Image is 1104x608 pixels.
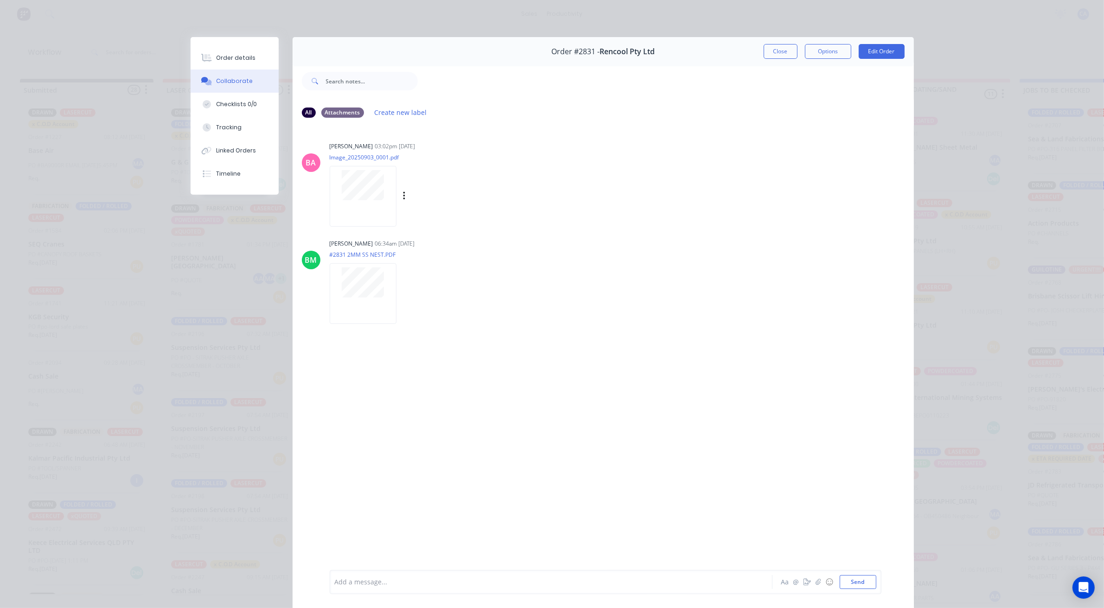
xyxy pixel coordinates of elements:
div: Order details [216,54,255,62]
button: Send [840,575,876,589]
button: Tracking [191,116,279,139]
button: Edit Order [859,44,905,59]
p: Image_20250903_0001.pdf [330,153,500,161]
div: Checklists 0/0 [216,100,257,108]
div: 03:02pm [DATE] [375,142,415,151]
button: Linked Orders [191,139,279,162]
button: Collaborate [191,70,279,93]
button: Aa [779,576,791,588]
div: 06:34am [DATE] [375,240,415,248]
button: Close [764,44,798,59]
div: [PERSON_NAME] [330,142,373,151]
span: Rencool Pty Ltd [600,47,655,56]
div: Open Intercom Messenger [1072,576,1095,599]
div: Linked Orders [216,146,256,155]
p: #2831 2MM SS NEST.PDF [330,251,406,259]
div: [PERSON_NAME] [330,240,373,248]
button: ☺ [824,576,835,588]
div: Timeline [216,170,241,178]
button: @ [791,576,802,588]
div: Attachments [321,108,364,118]
span: Order #2831 - [551,47,600,56]
div: BA [306,157,316,168]
div: Collaborate [216,77,253,85]
div: All [302,108,316,118]
button: Order details [191,46,279,70]
input: Search notes... [326,72,418,90]
button: Timeline [191,162,279,185]
button: Checklists 0/0 [191,93,279,116]
div: Tracking [216,123,242,132]
button: Create new label [370,106,432,119]
button: Options [805,44,851,59]
div: BM [305,254,317,266]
